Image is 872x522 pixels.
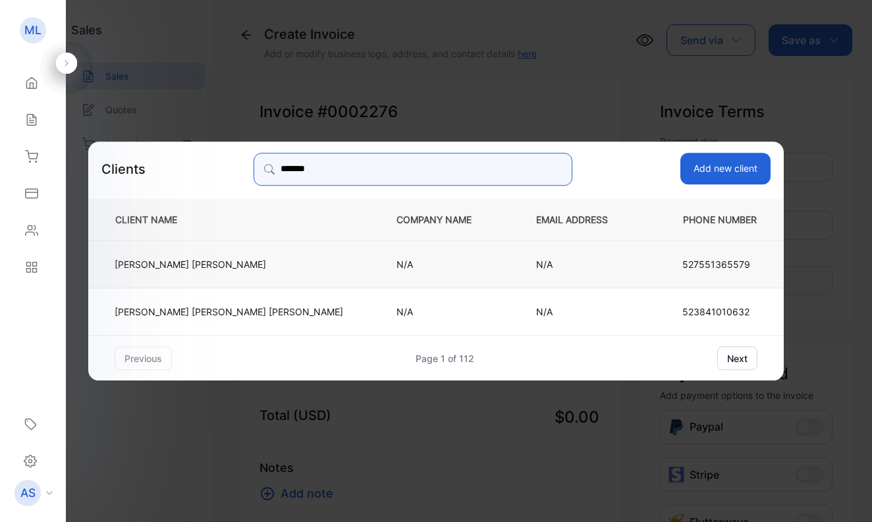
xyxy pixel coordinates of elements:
p: AS [20,484,36,502]
button: Open LiveChat chat widget [11,5,50,45]
p: N/A [396,305,493,319]
p: N/A [396,257,493,271]
p: [PERSON_NAME] [PERSON_NAME] [PERSON_NAME] [115,305,343,319]
p: ML [24,22,41,39]
button: next [717,346,757,370]
p: 523841010632 [682,305,757,319]
p: Clients [101,159,146,179]
p: PHONE NUMBER [672,213,762,226]
p: [PERSON_NAME] [PERSON_NAME] [115,257,343,271]
p: COMPANY NAME [396,213,493,226]
p: 527551365579 [682,257,757,271]
p: N/A [536,305,629,319]
p: N/A [536,257,629,271]
p: EMAIL ADDRESS [536,213,629,226]
button: previous [115,346,172,370]
p: CLIENT NAME [110,213,353,226]
div: Page 1 of 112 [416,352,474,365]
button: Add new client [680,153,771,184]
